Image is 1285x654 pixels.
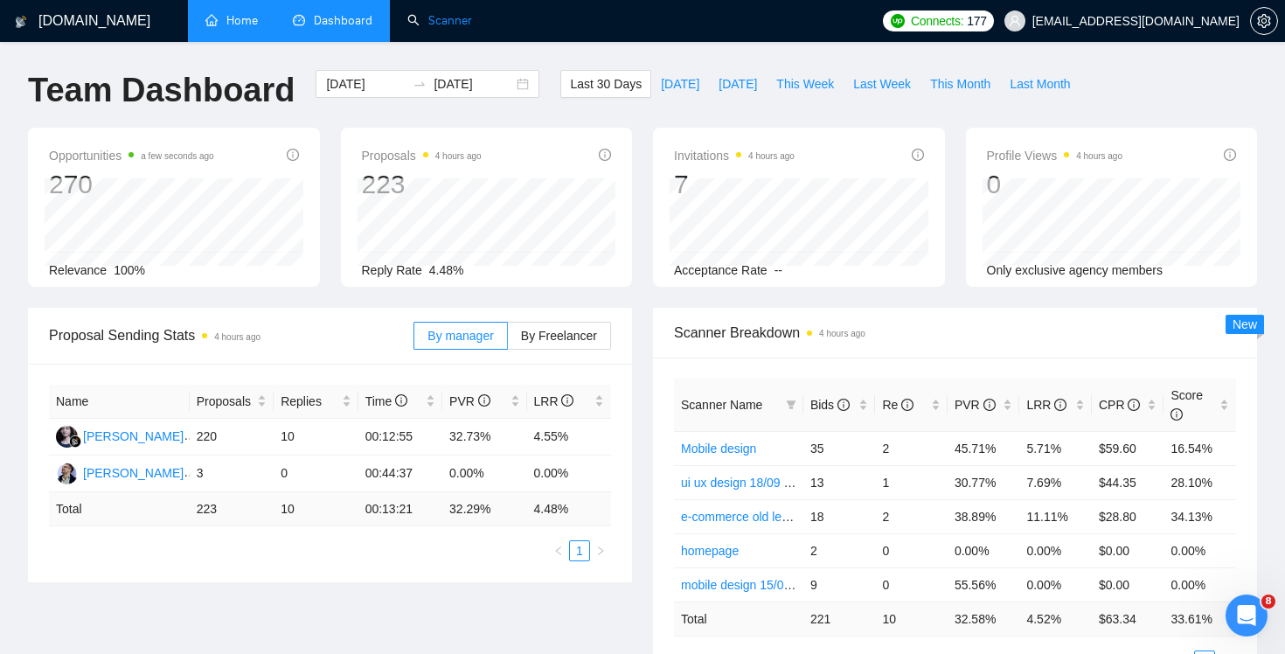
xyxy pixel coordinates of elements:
td: 9 [803,567,876,602]
div: yuriy.a.goncharov@gmail.com говорит… [14,380,336,455]
td: 32.58 % [948,602,1020,636]
td: 0.00% [948,533,1020,567]
a: ui ux design 18/09 cover letter changed & cases revised [681,476,984,490]
time: 4 hours ago [214,332,260,342]
td: 13 [803,465,876,499]
span: Scanner Name [681,398,762,412]
td: 10 [274,419,358,456]
div: мне кажется у меня просто новый профиль на upwork, потому оно и не работает [63,380,336,453]
img: upwork-logo.png [891,14,905,28]
span: info-circle [287,149,299,161]
td: 00:13:21 [358,492,442,526]
div: 7 [674,168,795,201]
button: Last 30 Days [560,70,651,98]
div: 223 [362,168,482,201]
li: 1 [569,540,590,561]
span: 177 [967,11,986,31]
th: Proposals [190,385,274,419]
td: 34.13% [1163,499,1236,533]
button: Средство выбора GIF-файла [55,520,69,534]
span: info-circle [837,399,850,411]
span: Replies [281,392,337,411]
td: 0.00% [1163,533,1236,567]
td: 00:44:37 [358,456,442,492]
h1: Team Dashboard [28,70,295,111]
span: left [553,546,564,556]
td: 2 [803,533,876,567]
td: Total [674,602,803,636]
td: 18 [803,499,876,533]
td: 55.56% [948,567,1020,602]
button: Start recording [111,520,125,534]
span: By Freelancer [521,329,597,343]
td: 2 [875,499,948,533]
button: left [548,540,569,561]
td: 220 [190,419,274,456]
div: Закрыть [307,7,338,38]
td: 0.00% [1019,567,1092,602]
span: [DATE] [661,74,699,94]
span: info-circle [901,399,913,411]
td: 35 [803,431,876,465]
div: yuriy.a.goncharov@gmail.com говорит… [14,37,336,94]
td: 28.10% [1163,465,1236,499]
button: [DATE] [651,70,709,98]
span: dashboard [293,14,305,26]
td: 0.00% [442,456,526,492]
td: 0 [274,456,358,492]
a: homeHome [205,13,258,28]
button: Last Month [1000,70,1080,98]
div: оно вообще работает бестолково [105,351,322,369]
time: 4 hours ago [435,151,482,161]
span: 4.48% [429,263,464,277]
span: Score [1170,388,1203,421]
div: или просто биды отправляться не будут? [77,104,322,138]
span: Last 30 Days [570,74,642,94]
div: все мои "поделки" которые и так не работают удаляться? [77,47,322,81]
span: Proposals [197,392,254,411]
a: Mobile design [681,442,756,456]
button: Добавить вложение [83,520,97,534]
div: 270 [49,168,214,201]
span: 100% [114,263,145,277]
h1: Nazar [85,9,125,22]
div: [PERSON_NAME] [83,427,184,446]
td: 33.61 % [1163,602,1236,636]
iframe: Intercom live chat [1226,595,1268,637]
div: Извините за неудобства. Мы внимательно пересмотрим все ваши сканеры и настройки, и после этого пр... [14,163,287,269]
td: 4.48 % [527,492,612,526]
span: info-circle [561,394,573,407]
td: 38.89% [948,499,1020,533]
img: logo [15,8,27,36]
td: 4.55% [527,419,612,456]
span: info-circle [478,394,490,407]
span: Only exclusive agency members [987,263,1163,277]
textarea: Ваше сообщение... [15,484,335,513]
div: Nazar говорит… [14,163,336,301]
input: End date [434,74,513,94]
td: 16.54% [1163,431,1236,465]
div: [PERSON_NAME] [83,463,184,483]
time: a few seconds ago [141,151,213,161]
td: 10 [274,492,358,526]
a: mobile design 15/09 cover letter another first part [681,578,947,592]
button: right [590,540,611,561]
span: Relevance [49,263,107,277]
span: info-circle [395,394,407,407]
td: 0 [875,533,948,567]
img: gigradar-bm.png [69,435,81,448]
span: Proposal Sending Stats [49,324,413,346]
td: 7.69% [1019,465,1092,499]
span: By manager [427,329,493,343]
span: New [1233,317,1257,331]
div: оно вообще работает бестолково [91,341,336,379]
time: 4 hours ago [748,151,795,161]
td: 0.00% [1163,567,1236,602]
span: Bids [810,398,850,412]
span: info-circle [912,149,924,161]
span: info-circle [1170,408,1183,421]
button: [DATE] [709,70,767,98]
img: RS [56,426,78,448]
div: yuriy.a.goncharov@gmail.com говорит… [14,301,336,341]
img: YH [56,463,78,484]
